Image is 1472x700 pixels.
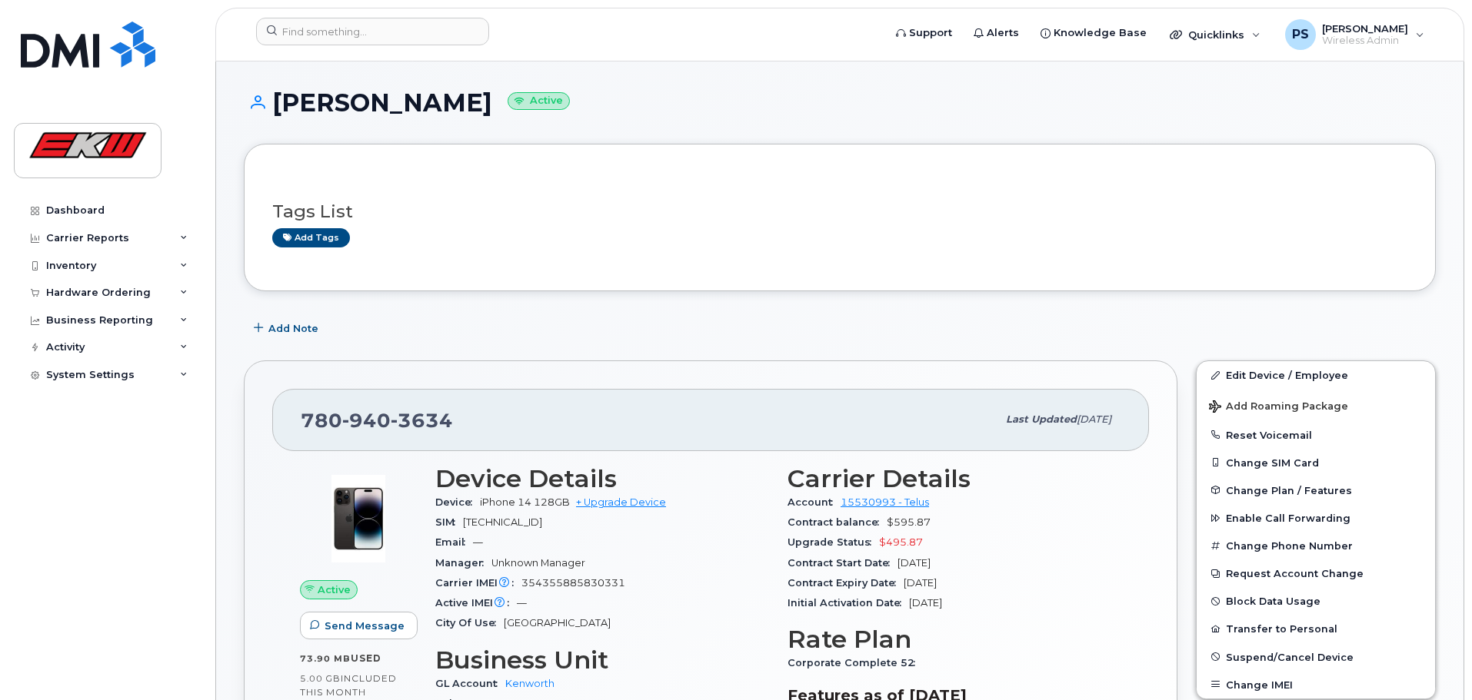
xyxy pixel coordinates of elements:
span: $595.87 [887,516,931,528]
span: Carrier IMEI [435,577,521,589]
span: 780 [301,409,453,432]
h1: [PERSON_NAME] [244,89,1436,116]
span: [GEOGRAPHIC_DATA] [504,617,611,629]
h3: Business Unit [435,646,769,674]
span: Contract Expiry Date [788,577,904,589]
span: [DATE] [909,597,942,609]
small: Active [508,92,570,110]
h3: Device Details [435,465,769,493]
span: 354355885830331 [521,577,625,589]
span: Change Plan / Features [1226,484,1352,496]
span: SIM [435,516,463,528]
h3: Carrier Details [788,465,1121,493]
span: Upgrade Status [788,536,879,548]
button: Add Roaming Package [1197,390,1435,421]
button: Request Account Change [1197,559,1435,587]
span: [DATE] [904,577,937,589]
span: Account [788,496,841,508]
span: Email [435,536,473,548]
span: Device [435,496,480,508]
a: Edit Device / Employee [1197,361,1435,389]
button: Enable Call Forwarding [1197,504,1435,532]
span: Manager [435,557,491,569]
span: — [517,597,527,609]
a: Kenworth [505,678,554,689]
button: Send Message [300,612,418,639]
button: Change SIM Card [1197,449,1435,476]
span: Active IMEI [435,597,517,609]
span: Contract balance [788,516,887,528]
span: GL Account [435,678,505,689]
span: included this month [300,672,397,698]
span: Corporate Complete 52 [788,657,923,668]
button: Change IMEI [1197,671,1435,698]
span: iPhone 14 128GB [480,496,570,508]
span: [TECHNICAL_ID] [463,516,542,528]
span: Unknown Manager [491,557,585,569]
h3: Tags List [272,202,1407,221]
button: Reset Voicemail [1197,421,1435,449]
span: — [473,536,483,548]
img: image20231002-4137094-12l9yso.jpeg [312,473,405,565]
button: Suspend/Cancel Device [1197,643,1435,671]
span: [DATE] [898,557,931,569]
a: + Upgrade Device [576,496,666,508]
button: Transfer to Personal [1197,615,1435,642]
span: Suspend/Cancel Device [1226,651,1354,662]
span: 5.00 GB [300,673,341,684]
span: Add Note [268,321,318,336]
span: Enable Call Forwarding [1226,513,1350,524]
span: Active [318,582,351,597]
h3: Rate Plan [788,625,1121,653]
span: Contract Start Date [788,557,898,569]
a: Add tags [272,228,350,247]
a: 15530993 - Telus [841,496,929,508]
button: Add Note [244,314,331,342]
span: Last updated [1006,413,1077,425]
button: Change Plan / Features [1197,476,1435,504]
button: Block Data Usage [1197,587,1435,615]
span: [DATE] [1077,413,1111,425]
span: 940 [342,409,391,432]
button: Change Phone Number [1197,532,1435,559]
span: 73.90 MB [300,653,351,664]
span: Add Roaming Package [1209,400,1348,415]
span: Initial Activation Date [788,597,909,609]
span: $495.87 [879,536,923,548]
span: City Of Use [435,617,504,629]
span: Send Message [325,619,405,633]
span: used [351,652,381,664]
span: 3634 [391,409,453,432]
